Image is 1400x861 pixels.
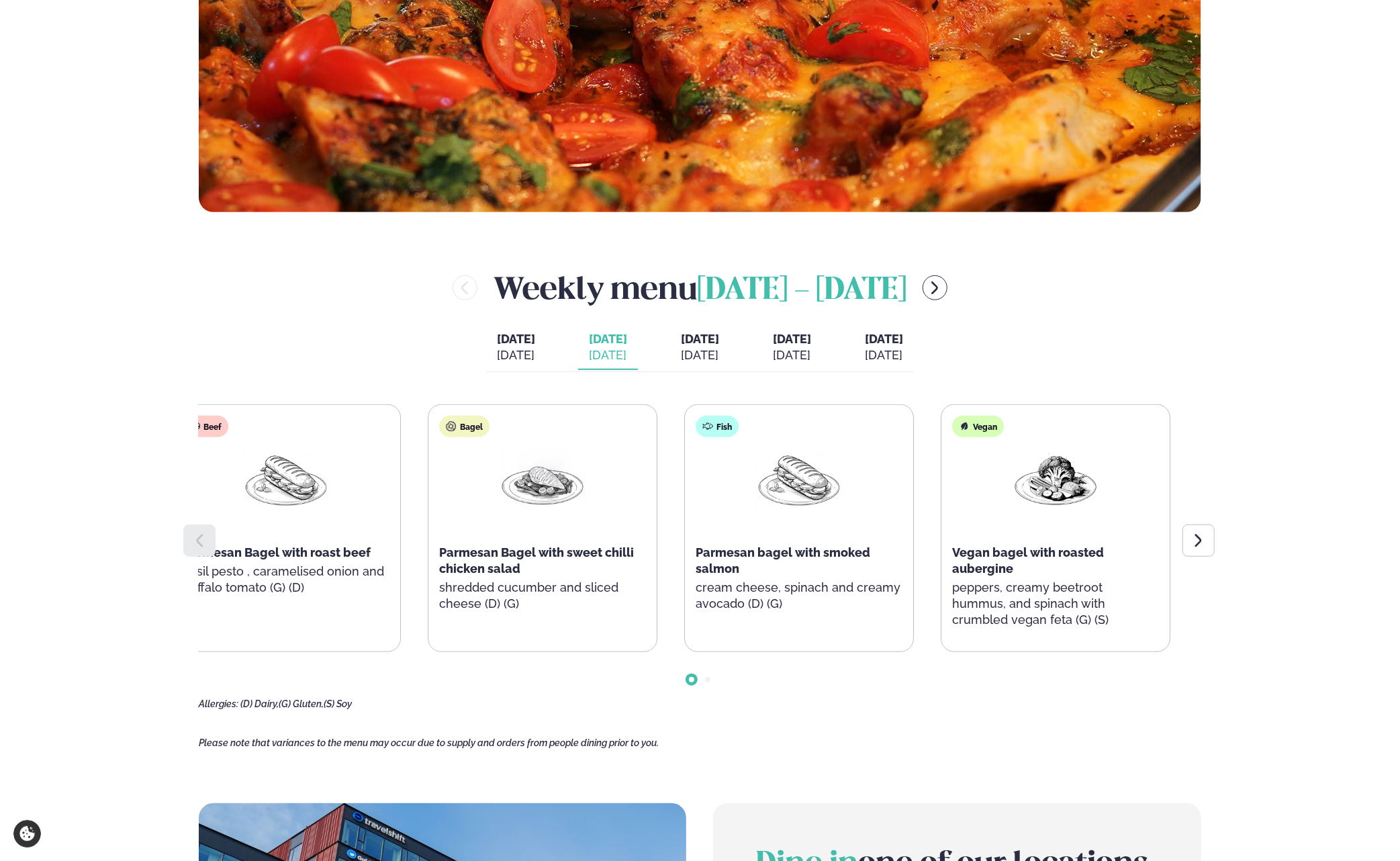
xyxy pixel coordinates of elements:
[578,326,638,370] button: [DATE] [DATE]
[689,677,694,682] span: Go to slide 1
[705,677,710,682] span: Go to slide 2
[240,698,279,709] span: (D) Dairy,
[279,698,324,709] span: (G) Gluten,
[865,347,903,363] div: [DATE]
[453,275,477,300] button: menu-btn-left
[952,580,1159,628] p: peppers, creamy beetroot hummus, and spinach with crumbled vegan feta (G) (S)
[697,276,906,306] span: [DATE] - [DATE]
[952,416,1004,437] div: Vegan
[923,275,947,300] button: menu-btn-right
[439,545,634,576] span: Parmesan Bagel with sweet chilli chicken salad
[183,545,371,559] span: Parmesan Bagel with roast beef
[865,332,903,346] span: [DATE]
[959,421,970,432] img: Vegan.svg
[702,421,713,432] img: fish.svg
[952,545,1104,576] span: Vegan bagel with roasted aubergine
[199,737,659,748] span: Please note that variances to the menu may occur due to supply and orders from people dining prio...
[762,326,822,370] button: [DATE] [DATE]
[696,580,902,612] p: cream cheese, spinach and creamy avocado (D) (G)
[183,416,228,437] div: Beef
[486,326,546,370] button: [DATE] [DATE]
[13,820,41,848] a: Cookie settings
[589,332,627,346] span: [DATE]
[324,698,352,709] span: (S) Soy
[189,421,200,432] img: beef.svg
[243,448,329,510] img: Panini.png
[446,421,457,432] img: bagle-new-16px.svg
[183,563,389,596] p: basil pesto , caramelised onion and buffalo tomato (G) (D)
[494,266,906,310] h2: Weekly menu
[670,326,730,370] button: [DATE] [DATE]
[696,416,739,437] div: Fish
[681,332,719,346] span: [DATE]
[589,347,627,363] div: [DATE]
[439,580,646,612] p: shredded cucumber and sliced cheese (D) (G)
[681,347,719,363] div: [DATE]
[199,698,238,709] span: Allergies:
[773,332,811,346] span: [DATE]
[497,331,535,347] span: [DATE]
[696,545,870,576] span: Parmesan bagel with smoked salmon
[439,416,489,437] div: Bagel
[773,347,811,363] div: [DATE]
[497,347,535,363] div: [DATE]
[1013,448,1099,510] img: Vegan.png
[500,448,586,510] img: Chicken-breast.png
[854,326,914,370] button: [DATE] [DATE]
[756,448,842,510] img: Panini.png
